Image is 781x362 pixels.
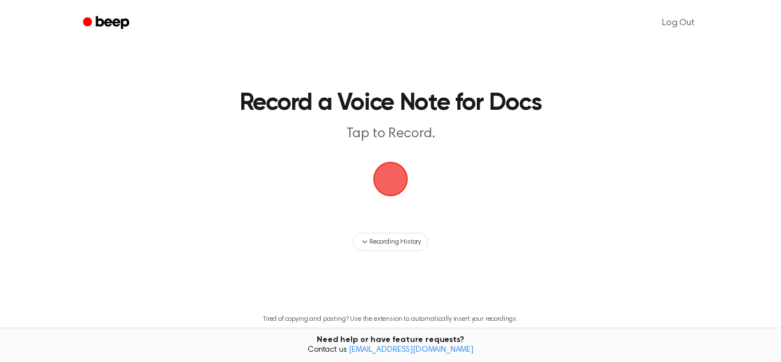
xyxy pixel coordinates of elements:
span: Recording History [369,237,421,247]
img: Beep Logo [373,162,408,196]
a: Log Out [651,9,706,37]
button: Recording History [353,233,428,251]
a: Beep [75,12,140,34]
h1: Record a Voice Note for Docs [123,92,658,116]
p: Tap to Record. [171,125,610,144]
a: [EMAIL_ADDRESS][DOMAIN_NAME] [349,346,473,354]
p: Tired of copying and pasting? Use the extension to automatically insert your recordings. [263,315,518,324]
span: Contact us [7,345,774,356]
